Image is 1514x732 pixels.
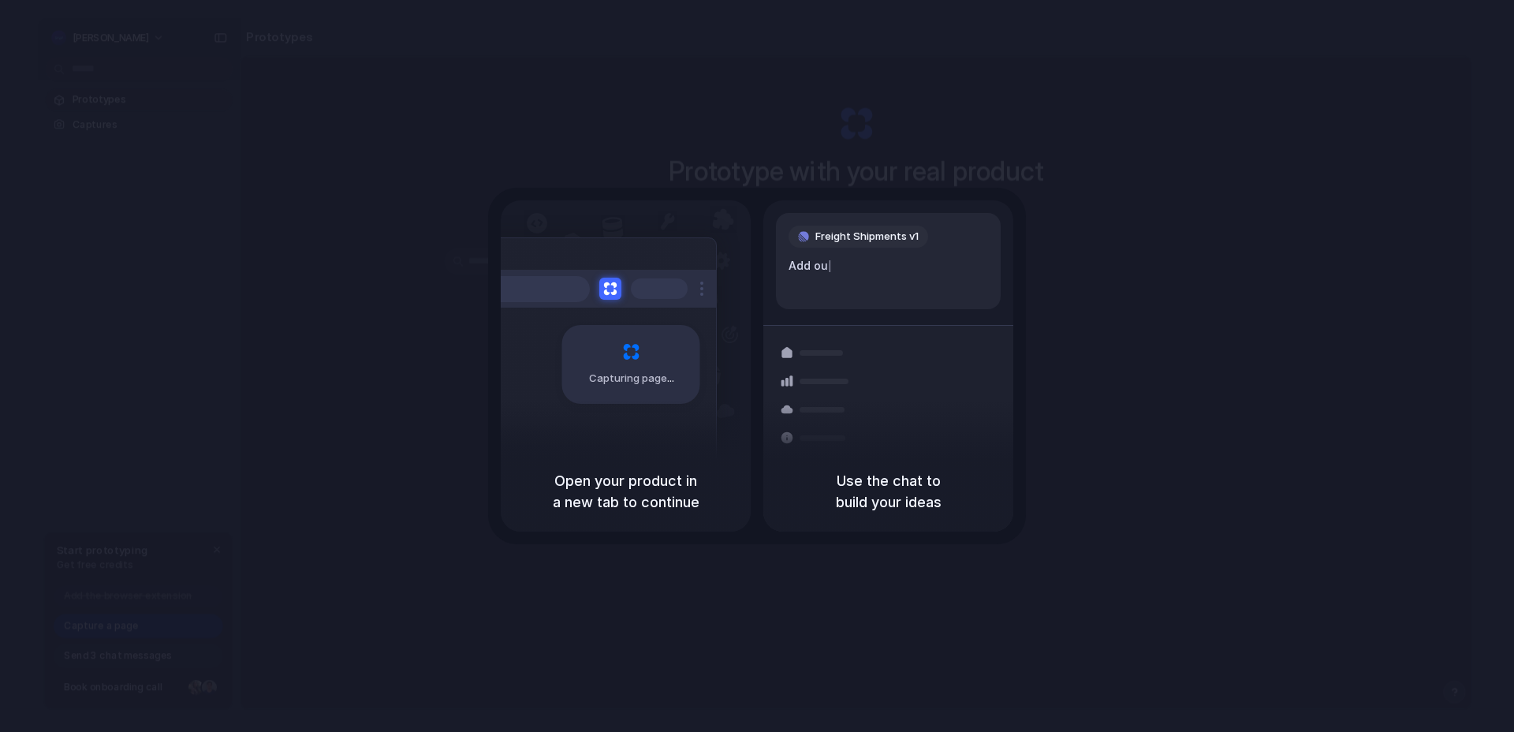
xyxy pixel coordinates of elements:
[589,371,677,387] span: Capturing page
[782,470,994,513] h5: Use the chat to build your ideas
[520,470,732,513] h5: Open your product in a new tab to continue
[828,260,832,272] span: |
[815,229,919,245] span: Freight Shipments v1
[789,257,988,274] div: Add ou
